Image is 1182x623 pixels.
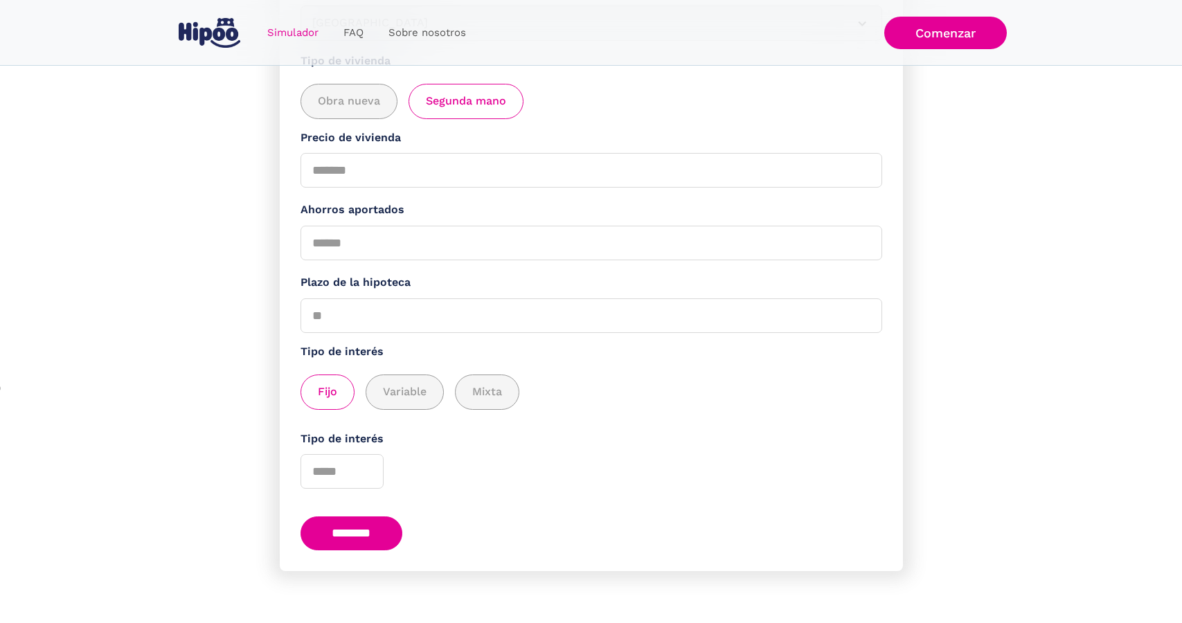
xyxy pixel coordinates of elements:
[301,201,882,219] label: Ahorros aportados
[383,383,427,401] span: Variable
[884,17,1007,49] a: Comenzar
[301,374,882,410] div: add_description_here
[301,84,882,119] div: add_description_here
[472,383,502,401] span: Mixta
[318,383,337,401] span: Fijo
[426,93,506,110] span: Segunda mano
[176,12,244,53] a: home
[376,19,478,46] a: Sobre nosotros
[301,431,882,448] label: Tipo de interés
[331,19,376,46] a: FAQ
[301,129,882,147] label: Precio de vivienda
[301,343,882,361] label: Tipo de interés
[255,19,331,46] a: Simulador
[301,274,882,291] label: Plazo de la hipoteca
[318,93,380,110] span: Obra nueva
